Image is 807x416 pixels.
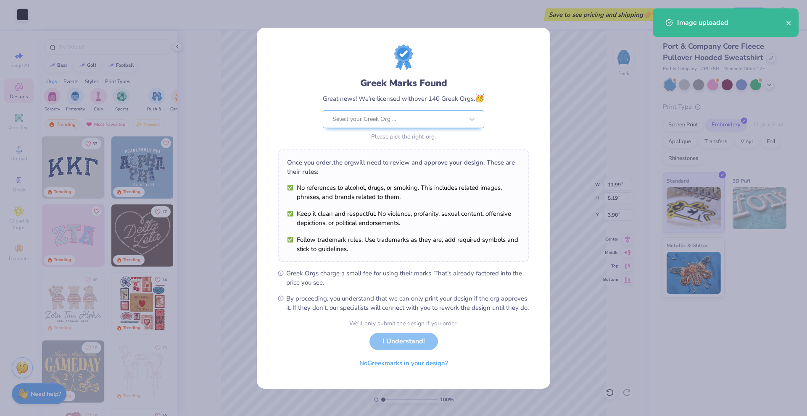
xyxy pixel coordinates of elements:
[287,158,520,176] div: Once you order, the org will need to review and approve your design. These are their rules:
[786,18,792,28] button: close
[475,93,484,103] span: 🥳
[287,209,520,228] li: Keep it clean and respectful. No violence, profanity, sexual content, offensive depictions, or po...
[323,93,484,104] div: Great news! We’re licensed with over 140 Greek Orgs.
[349,319,458,328] div: We’ll only submit the design if you order.
[394,44,413,70] img: license-marks-badge.png
[352,355,455,372] button: NoGreekmarks in your design?
[323,76,484,90] div: Greek Marks Found
[287,183,520,201] li: No references to alcohol, drugs, or smoking. This includes related images, phrases, and brands re...
[677,18,786,28] div: Image uploaded
[286,269,529,287] span: Greek Orgs charge a small fee for using their marks. That’s already factored into the price you see.
[286,294,529,312] span: By proceeding, you understand that we can only print your design if the org approves it. If they ...
[323,132,484,141] div: Please pick the right org.
[287,235,520,254] li: Follow trademark rules. Use trademarks as they are, add required symbols and stick to guidelines.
